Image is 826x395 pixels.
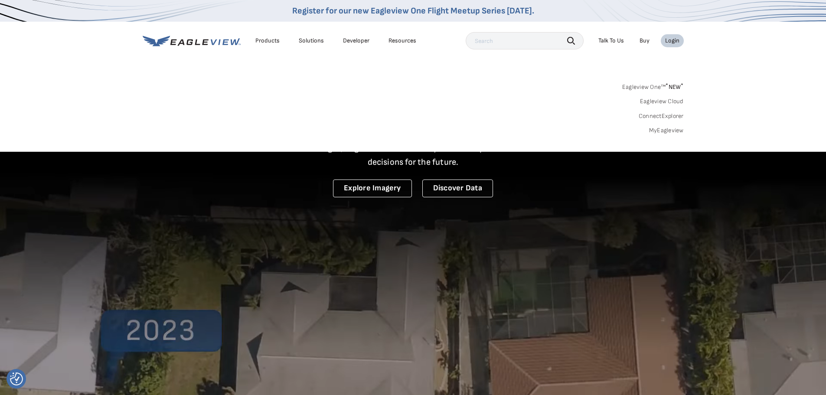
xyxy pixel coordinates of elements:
[255,37,280,45] div: Products
[10,372,23,385] button: Consent Preferences
[666,83,683,91] span: NEW
[598,37,624,45] div: Talk To Us
[622,81,684,91] a: Eagleview One™*NEW*
[333,180,412,197] a: Explore Imagery
[639,112,684,120] a: ConnectExplorer
[649,127,684,134] a: MyEagleview
[292,6,534,16] a: Register for our new Eagleview One Flight Meetup Series [DATE].
[389,37,416,45] div: Resources
[466,32,584,49] input: Search
[640,37,650,45] a: Buy
[422,180,493,197] a: Discover Data
[343,37,369,45] a: Developer
[640,98,684,105] a: Eagleview Cloud
[665,37,679,45] div: Login
[10,372,23,385] img: Revisit consent button
[299,37,324,45] div: Solutions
